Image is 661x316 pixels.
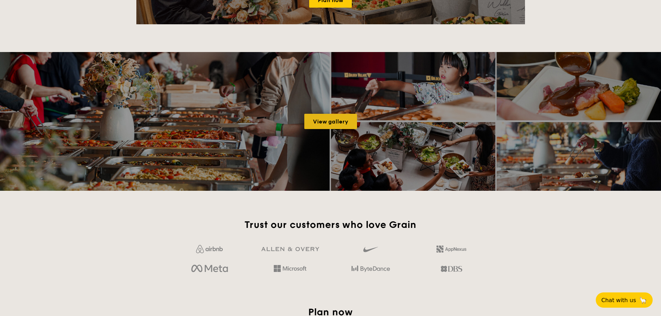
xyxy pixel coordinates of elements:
img: Hd4TfVa7bNwuIo1gAAAAASUVORK5CYII= [274,265,306,272]
span: Chat with us [601,297,636,304]
img: gdlseuq06himwAAAABJRU5ErkJggg== [363,244,378,255]
button: Chat with us🦙 [596,292,653,308]
img: meta.d311700b.png [191,263,228,275]
img: bytedance.dc5c0c88.png [351,263,390,275]
img: Jf4Dw0UUCKFd4aYAAAAASUVORK5CYII= [196,245,223,253]
h2: Trust our customers who love Grain [172,219,489,231]
img: dbs.a5bdd427.png [441,263,462,275]
span: 🦙 [639,296,647,304]
img: GRg3jHAAAAABJRU5ErkJggg== [261,247,319,251]
img: 2L6uqdT+6BmeAFDfWP11wfMG223fXktMZIL+i+lTG25h0NjUBKOYhdW2Kn6T+C0Q7bASH2i+1JIsIulPLIv5Ss6l0e291fRVW... [437,246,466,253]
a: View gallery [304,114,357,129]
